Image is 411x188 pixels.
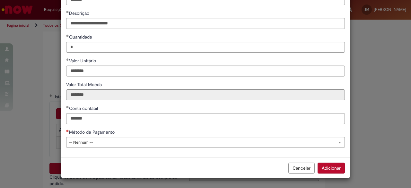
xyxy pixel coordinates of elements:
[69,137,332,148] span: -- Nenhum --
[66,113,345,124] input: Conta contábil
[69,58,97,64] span: Valor Unitário
[66,58,69,61] span: Obrigatório Preenchido
[66,106,69,108] span: Obrigatório Preenchido
[288,163,315,174] button: Cancelar
[66,130,69,132] span: Necessários
[66,34,69,37] span: Obrigatório Preenchido
[66,42,345,53] input: Quantidade
[69,129,116,135] span: Método de Pagamento
[66,89,345,100] input: Valor Total Moeda
[66,66,345,76] input: Valor Unitário
[318,163,345,174] button: Adicionar
[69,105,99,111] span: Conta contábil
[66,18,345,29] input: Descrição
[69,10,91,16] span: Descrição
[66,11,69,13] span: Obrigatório Preenchido
[66,82,103,87] span: Somente leitura - Valor Total Moeda
[69,34,93,40] span: Quantidade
